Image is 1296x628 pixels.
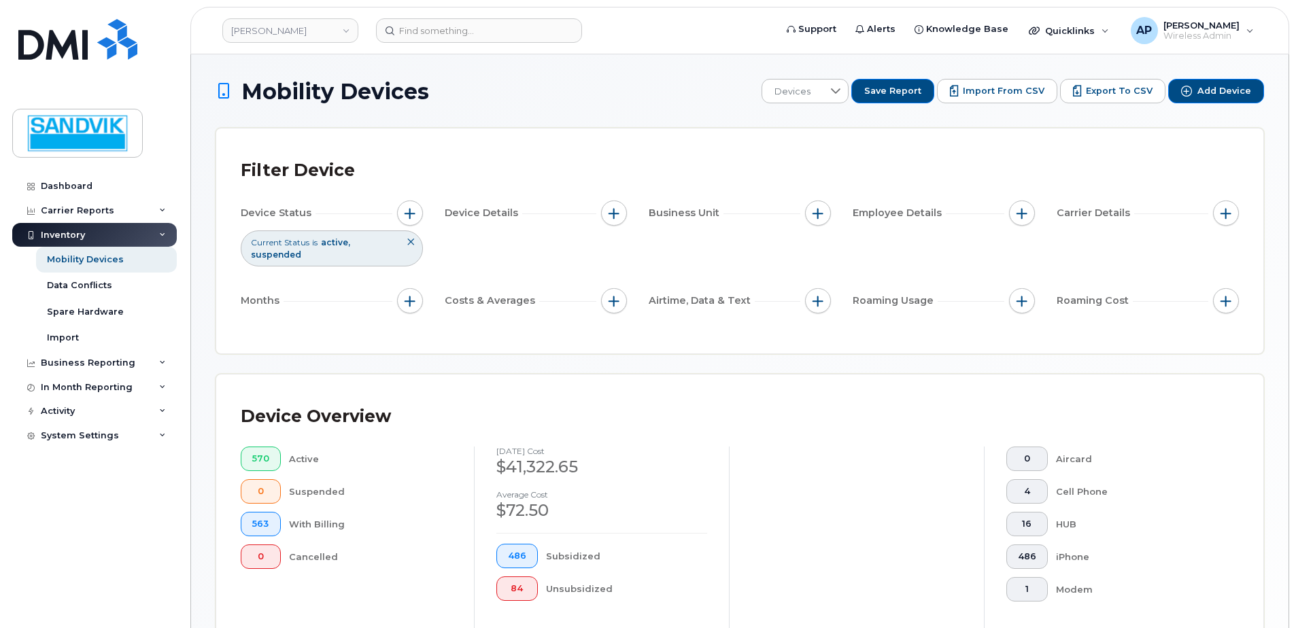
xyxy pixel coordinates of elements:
[241,544,281,569] button: 0
[496,544,538,568] button: 486
[864,85,921,97] span: Save Report
[1006,544,1048,569] button: 486
[1197,85,1251,97] span: Add Device
[496,499,707,522] div: $72.50
[1168,79,1264,103] button: Add Device
[508,551,526,561] span: 486
[445,206,522,220] span: Device Details
[1018,584,1036,595] span: 1
[252,551,269,562] span: 0
[289,544,453,569] div: Cancelled
[241,206,316,220] span: Device Status
[853,294,938,308] span: Roaming Usage
[1056,479,1218,504] div: Cell Phone
[289,447,453,471] div: Active
[853,206,946,220] span: Employee Details
[762,80,823,104] span: Devices
[251,237,309,248] span: Current Status
[496,455,707,478] div: $41,322.65
[241,153,355,188] div: Filter Device
[496,576,538,601] button: 84
[963,85,1044,97] span: Import from CSV
[241,80,429,103] span: Mobility Devices
[289,512,453,536] div: With Billing
[1018,519,1036,529] span: 16
[1018,453,1036,464] span: 0
[1006,512,1048,536] button: 16
[252,519,269,529] span: 563
[241,479,281,504] button: 0
[1056,512,1218,536] div: HUB
[508,583,526,594] span: 84
[937,79,1057,103] button: Import from CSV
[546,576,708,601] div: Unsubsidized
[1086,85,1153,97] span: Export to CSV
[241,399,391,434] div: Device Overview
[1018,551,1036,562] span: 486
[241,447,281,471] button: 570
[1006,479,1048,504] button: 4
[851,79,934,103] button: Save Report
[1006,447,1048,471] button: 0
[241,294,284,308] span: Months
[649,294,755,308] span: Airtime, Data & Text
[1057,206,1134,220] span: Carrier Details
[445,294,539,308] span: Costs & Averages
[496,490,707,499] h4: Average cost
[1060,79,1165,103] button: Export to CSV
[241,512,281,536] button: 563
[252,453,269,464] span: 570
[1056,544,1218,569] div: iPhone
[321,237,350,247] span: active
[649,206,723,220] span: Business Unit
[1056,447,1218,471] div: Aircard
[1057,294,1133,308] span: Roaming Cost
[251,249,301,260] span: suspended
[252,486,269,497] span: 0
[546,544,708,568] div: Subsidized
[1056,577,1218,601] div: Modem
[289,479,453,504] div: Suspended
[1006,577,1048,601] button: 1
[312,237,318,248] span: is
[1018,486,1036,497] span: 4
[496,447,707,455] h4: [DATE] cost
